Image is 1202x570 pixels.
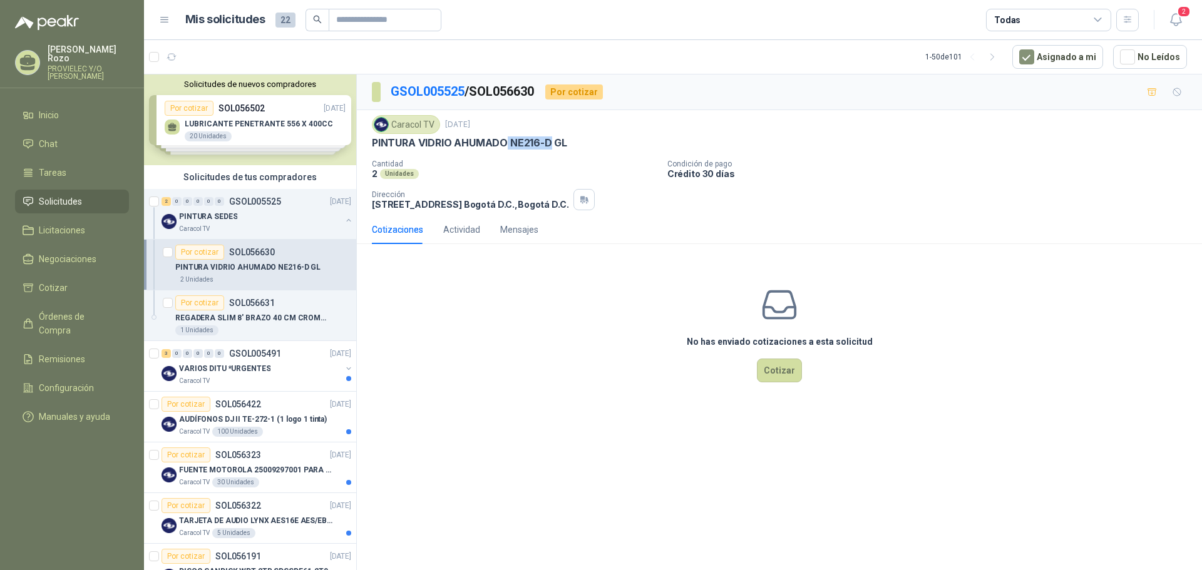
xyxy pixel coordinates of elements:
p: FUENTE MOTOROLA 25009297001 PARA EP450 [179,464,335,476]
span: Manuales y ayuda [39,410,110,424]
a: Negociaciones [15,247,129,271]
p: Dirección [372,190,568,199]
h3: No has enviado cotizaciones a esta solicitud [687,335,873,349]
button: 2 [1164,9,1187,31]
div: 100 Unidades [212,427,263,437]
p: GSOL005525 [229,197,281,206]
span: Negociaciones [39,252,96,266]
a: Configuración [15,376,129,400]
p: [DATE] [330,196,351,208]
p: SOL056631 [229,298,275,307]
button: Asignado a mi [1012,45,1103,69]
a: Por cotizarSOL056631REGADERA SLIM 8' BRAZO 40 CM CROMO 21ST60000201 Unidades [144,290,356,341]
div: Por cotizar [162,498,210,513]
p: [DATE] [330,399,351,410]
p: Caracol TV [179,376,210,386]
span: Configuración [39,381,94,395]
p: [STREET_ADDRESS] Bogotá D.C. , Bogotá D.C. [372,199,568,210]
span: search [313,15,322,24]
p: Crédito 30 días [667,168,1197,179]
span: Chat [39,137,58,151]
p: Condición de pago [667,160,1197,168]
p: Cantidad [372,160,657,168]
p: SOL056630 [229,248,275,257]
a: Por cotizarSOL056322[DATE] Company LogoTARJETA DE AUDIO LYNX AES16E AES/EBU PCICaracol TV5 Unidades [144,493,356,544]
div: Actividad [443,223,480,237]
h1: Mis solicitudes [185,11,265,29]
img: Company Logo [162,518,177,533]
p: SOL056323 [215,450,261,459]
div: Por cotizar [175,295,224,310]
a: Por cotizarSOL056422[DATE] Company LogoAUDÍFONOS DJ II TE-272-1 (1 logo 1 tinta)Caracol TV100 Uni... [144,392,356,442]
div: 0 [193,349,203,358]
p: [DATE] [330,551,351,562]
span: Tareas [39,166,66,180]
div: Por cotizar [545,84,603,99]
div: Unidades [380,169,419,179]
div: Mensajes [500,223,538,237]
p: [PERSON_NAME] Rozo [48,45,129,63]
div: Por cotizar [162,447,210,462]
a: Manuales y ayuda [15,405,129,429]
div: 2 [162,197,171,206]
a: Solicitudes [15,190,129,213]
p: PROVIELEC Y/O [PERSON_NAME] [48,65,129,80]
a: Licitaciones [15,218,129,242]
button: Cotizar [757,359,802,382]
div: 5 Unidades [212,528,255,538]
p: VARIOS DITU *URGENTES [179,363,270,375]
div: 1 Unidades [175,325,218,335]
div: Todas [994,13,1020,27]
div: 0 [172,349,182,358]
a: Cotizar [15,276,129,300]
img: Company Logo [162,417,177,432]
div: Cotizaciones [372,223,423,237]
p: 2 [372,168,378,179]
div: Por cotizar [162,397,210,412]
div: 3 [162,349,171,358]
p: SOL056422 [215,400,261,409]
div: Solicitudes de nuevos compradoresPor cotizarSOL056502[DATE] LUBRICANTE PENETRANTE 556 X 400CC20 U... [144,74,356,165]
span: Cotizar [39,281,68,295]
div: 0 [204,197,213,206]
p: PINTURA VIDRIO AHUMADO NE216-D GL [372,136,567,150]
span: 22 [275,13,295,28]
div: 0 [183,349,192,358]
img: Company Logo [162,214,177,229]
p: [DATE] [330,348,351,360]
div: Caracol TV [372,115,440,134]
div: 30 Unidades [212,477,259,487]
span: Inicio [39,108,59,122]
span: 2 [1177,6,1191,18]
a: Remisiones [15,347,129,371]
a: Por cotizarSOL056323[DATE] Company LogoFUENTE MOTOROLA 25009297001 PARA EP450Caracol TV30 Unidades [144,442,356,493]
span: Remisiones [39,352,85,366]
a: 3 0 0 0 0 0 GSOL005491[DATE] Company LogoVARIOS DITU *URGENTESCaracol TV [162,346,354,386]
div: 2 Unidades [175,275,218,285]
p: [DATE] [330,500,351,512]
span: Licitaciones [39,223,85,237]
p: SOL056191 [215,552,261,561]
div: Solicitudes de tus compradores [144,165,356,189]
div: 0 [183,197,192,206]
p: PINTURA VIDRIO AHUMADO NE216-D GL [175,262,321,273]
img: Logo peakr [15,15,79,30]
p: SOL056322 [215,501,261,510]
p: Caracol TV [179,224,210,234]
p: AUDÍFONOS DJ II TE-272-1 (1 logo 1 tinta) [179,414,327,425]
p: / SOL056630 [391,82,535,101]
div: 0 [215,197,224,206]
p: PINTURA SEDES [179,211,237,223]
img: Company Logo [162,366,177,381]
div: 0 [204,349,213,358]
div: 0 [193,197,203,206]
p: [DATE] [445,119,470,131]
p: GSOL005491 [229,349,281,358]
p: TARJETA DE AUDIO LYNX AES16E AES/EBU PCI [179,515,335,527]
p: Caracol TV [179,427,210,437]
div: Por cotizar [175,245,224,260]
div: 0 [172,197,182,206]
div: 0 [215,349,224,358]
p: Caracol TV [179,477,210,487]
a: Por cotizarSOL056630PINTURA VIDRIO AHUMADO NE216-D GL2 Unidades [144,240,356,290]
